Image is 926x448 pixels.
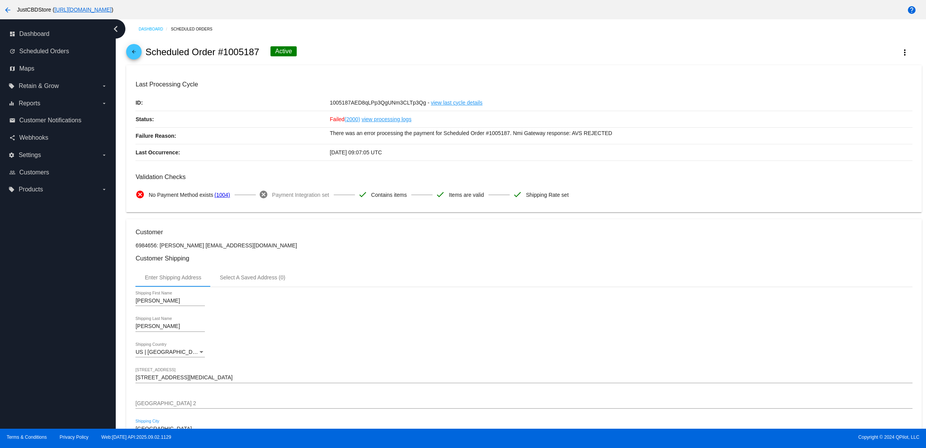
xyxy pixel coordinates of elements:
input: Shipping First Name [135,298,205,304]
i: arrow_drop_down [101,186,107,193]
h3: Customer [135,228,912,236]
span: Copyright © 2024 QPilot, LLC [470,434,919,440]
a: view processing logs [362,111,411,127]
p: Last Occurrence: [135,144,330,161]
mat-icon: cancel [259,190,268,199]
a: Scheduled Orders [171,23,219,35]
a: Dashboard [139,23,171,35]
a: people_outline Customers [9,166,107,179]
i: equalizer [8,100,15,107]
span: US | [GEOGRAPHIC_DATA] [135,349,204,355]
i: arrow_drop_down [101,83,107,89]
span: Contains items [371,187,407,203]
span: Settings [19,152,41,159]
a: view last cycle details [431,95,483,111]
span: Webhooks [19,134,48,141]
p: ID: [135,95,330,111]
h3: Customer Shipping [135,255,912,262]
a: (1004) [215,187,230,203]
span: Shipping Rate set [526,187,569,203]
a: Terms & Conditions [7,434,47,440]
i: share [9,135,15,141]
mat-select: Shipping Country [135,349,205,355]
a: email Customer Notifications [9,114,107,127]
mat-icon: arrow_back [129,49,139,58]
span: Dashboard [19,30,49,37]
mat-icon: check [436,190,445,199]
i: arrow_drop_down [101,100,107,107]
a: dashboard Dashboard [9,28,107,40]
a: update Scheduled Orders [9,45,107,57]
h3: Last Processing Cycle [135,81,912,88]
span: Products [19,186,43,193]
span: Customers [19,169,49,176]
i: local_offer [8,83,15,89]
i: update [9,48,15,54]
span: JustCBDStore ( ) [17,7,113,13]
div: Select A Saved Address (0) [220,274,286,281]
a: Web:[DATE] API:2025.09.02.1129 [101,434,171,440]
input: Shipping Last Name [135,323,205,330]
mat-icon: help [907,5,916,15]
span: Reports [19,100,40,107]
i: dashboard [9,31,15,37]
a: [URL][DOMAIN_NAME] [54,7,112,13]
i: email [9,117,15,123]
span: Maps [19,65,34,72]
i: chevron_left [110,23,122,35]
input: Shipping City [135,426,205,432]
span: Retain & Grow [19,83,59,90]
span: Items are valid [449,187,484,203]
div: Enter Shipping Address [145,274,201,281]
p: 6984656: [PERSON_NAME] [EMAIL_ADDRESS][DOMAIN_NAME] [135,242,912,249]
i: map [9,66,15,72]
div: Active [270,46,297,56]
a: map Maps [9,63,107,75]
span: Payment Integration set [272,187,329,203]
mat-icon: arrow_back [3,5,12,15]
mat-icon: check [358,190,367,199]
span: Customer Notifications [19,117,81,124]
mat-icon: check [513,190,522,199]
span: Scheduled Orders [19,48,69,55]
h2: Scheduled Order #1005187 [145,47,259,57]
mat-icon: more_vert [900,48,909,57]
mat-icon: cancel [135,190,145,199]
a: share Webhooks [9,132,107,144]
a: Privacy Policy [60,434,89,440]
span: [DATE] 09:07:05 UTC [330,149,382,156]
p: Status: [135,111,330,127]
i: settings [8,152,15,158]
span: 1005187AED8qLPp3QgUNm3CLTp3Qg - [330,100,429,106]
input: Shipping Street 2 [135,401,912,407]
a: (2000) [345,111,360,127]
input: Shipping Street 1 [135,375,912,381]
span: No Payment Method exists [149,187,213,203]
i: local_offer [8,186,15,193]
span: Failed [330,116,360,122]
p: There was an error processing the payment for Scheduled Order #1005187. Nmi Gateway response: AVS... [330,128,912,139]
p: Failure Reason: [135,128,330,144]
h3: Validation Checks [135,173,912,181]
i: arrow_drop_down [101,152,107,158]
i: people_outline [9,169,15,176]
